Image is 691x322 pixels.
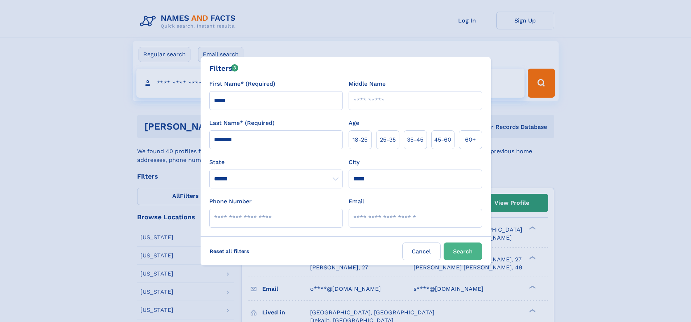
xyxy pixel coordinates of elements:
span: 25‑35 [380,135,396,144]
label: Middle Name [349,80,386,88]
span: 45‑60 [434,135,451,144]
label: City [349,158,359,167]
label: Reset all filters [205,242,254,260]
button: Search [444,242,482,260]
label: Phone Number [209,197,252,206]
label: Email [349,197,364,206]
label: Cancel [402,242,441,260]
label: Last Name* (Required) [209,119,275,127]
label: First Name* (Required) [209,80,275,88]
div: Filters [209,63,239,74]
label: Age [349,119,359,127]
span: 60+ [465,135,476,144]
label: State [209,158,343,167]
span: 35‑45 [407,135,423,144]
span: 18‑25 [353,135,367,144]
